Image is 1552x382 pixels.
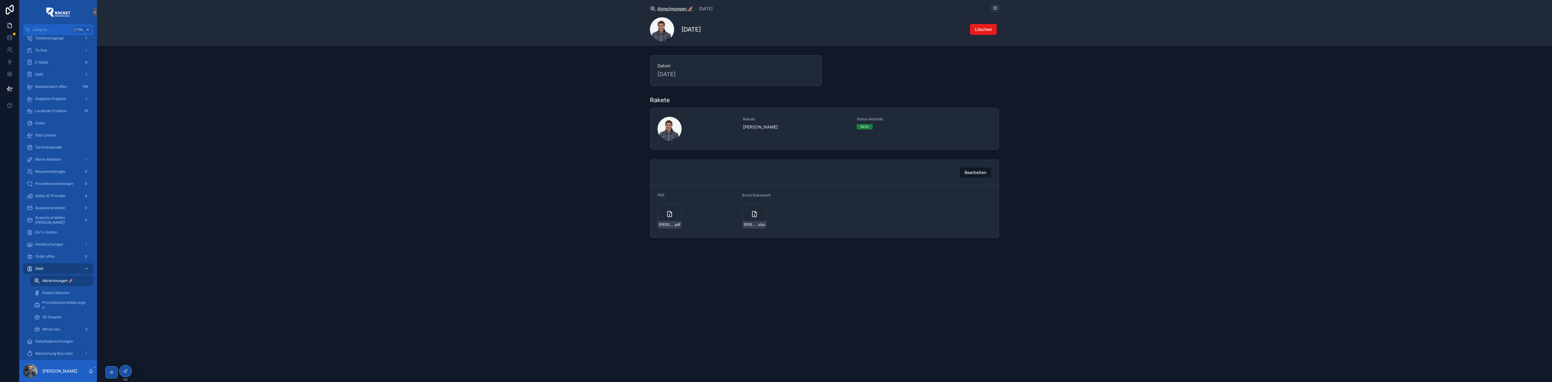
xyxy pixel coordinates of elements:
a: Start planen [23,130,93,141]
a: Abrechnungen 🚀 [650,6,693,12]
div: 0 [82,204,90,212]
span: Minus neu [42,327,60,332]
div: 0 [82,168,90,175]
span: Ausweis erstellen [35,206,65,210]
span: Raketenstart offen [35,84,67,89]
a: Telefoneingänge1 [23,33,93,44]
a: Abrechnung Recruiter [23,348,93,359]
span: Deals [35,121,45,126]
span: Provisionsvereinbarungen [42,300,87,310]
span: Neuanmeldungen [35,169,65,174]
span: GU´s, Kosten [35,230,57,235]
a: Meine Raketen [23,154,93,165]
a: Raketenstart offen159 [23,81,93,92]
span: Ausweis erstellen [PERSON_NAME] [35,215,80,225]
a: E-Mails6 [23,57,93,68]
span: Hotelbuchungen [35,242,63,247]
a: Sales-ID Provider4 [23,190,93,201]
span: Order offen [35,254,55,259]
span: SMS [35,72,43,77]
div: scrollable content [19,35,97,360]
span: Meine Raketen [35,157,61,162]
div: 159 [80,83,90,90]
a: Kosten Raketen [30,287,93,298]
a: Minus neu3 [30,324,93,335]
a: Ausweis erstellen0 [23,203,93,213]
span: .xlsx [757,222,765,227]
div: 3 [82,326,90,333]
a: Deals [23,118,93,129]
span: Sales-ID Provider [35,193,66,198]
a: Terminkalender [23,142,93,153]
img: App logo [46,7,70,17]
span: Provideranmeldungen [35,181,73,186]
span: Ctrl [73,27,84,33]
span: Geplante Projekte [35,96,66,101]
a: [DATE] [699,6,713,12]
span: Telefoneingänge [35,36,64,41]
span: K [85,27,90,32]
span: Datum [657,63,814,69]
span: Bearbeiten [965,169,986,176]
a: Ausweis erstellen [PERSON_NAME]0 [23,215,93,226]
button: Bearbeiten [959,167,992,178]
span: [DATE] [657,70,814,79]
a: Abrechnungen 🚀 [30,275,93,286]
span: To Dos [35,48,47,53]
a: SE Gesamt [30,312,93,323]
a: Neuanmeldungen0 [23,166,93,177]
span: Geld [35,266,43,271]
span: SE Gesamt [42,315,61,320]
div: 1 [82,95,90,102]
span: Gehaltsabrechnungen [35,339,73,344]
div: 1 [82,35,90,42]
p: [PERSON_NAME] [42,368,77,374]
span: Abrechnungen 🚀 [657,6,693,12]
span: PDF [657,193,665,197]
a: Hotelbuchungen [23,239,93,250]
span: Kosten Raketen [42,290,69,295]
div: 0 [82,180,90,187]
div: 15 [82,107,90,115]
div: 4 [82,192,90,199]
span: Rakete [743,117,849,122]
a: Laufende Projekte15 [23,106,93,116]
a: Geplante Projekte1 [23,93,93,104]
span: [PERSON_NAME] [744,222,757,227]
span: E-Mails [35,60,48,65]
span: .pdf [674,222,680,227]
div: 0 [82,216,90,224]
span: Start planen [35,133,56,138]
span: Excel Dokument [742,193,771,197]
span: [PERSON_NAME] [743,124,849,130]
span: [PERSON_NAME]-7474 [659,222,674,227]
a: Provisionsvereinbarungen [30,300,93,310]
a: SMS1 [23,69,93,80]
h1: Rakete [650,96,670,104]
h1: [DATE] [681,25,701,34]
span: Löschen [975,26,992,32]
button: Jump to...CtrlK [23,24,93,35]
div: 0 [82,253,90,260]
span: Laufende Projekte [35,109,67,113]
span: Abrechnungen 🚀 [42,278,73,283]
a: Order offen0 [23,251,93,262]
a: Provideranmeldungen0 [23,178,93,189]
div: Aktiv [860,124,869,129]
span: Abrechnung Recruiter [35,351,73,356]
a: GU´s, Kosten [23,227,93,238]
span: Status Aktivität [857,117,935,122]
div: 1 [82,71,90,78]
a: Gehaltsabrechnungen [23,336,93,347]
span: Jump to... [32,27,71,32]
button: Löschen [970,24,997,35]
div: 6 [82,59,90,66]
span: Terminkalender [35,145,62,150]
a: Rakete[PERSON_NAME]Status AktivitätAktiv [650,108,999,149]
a: Geld [23,263,93,274]
a: To Dos [23,45,93,56]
